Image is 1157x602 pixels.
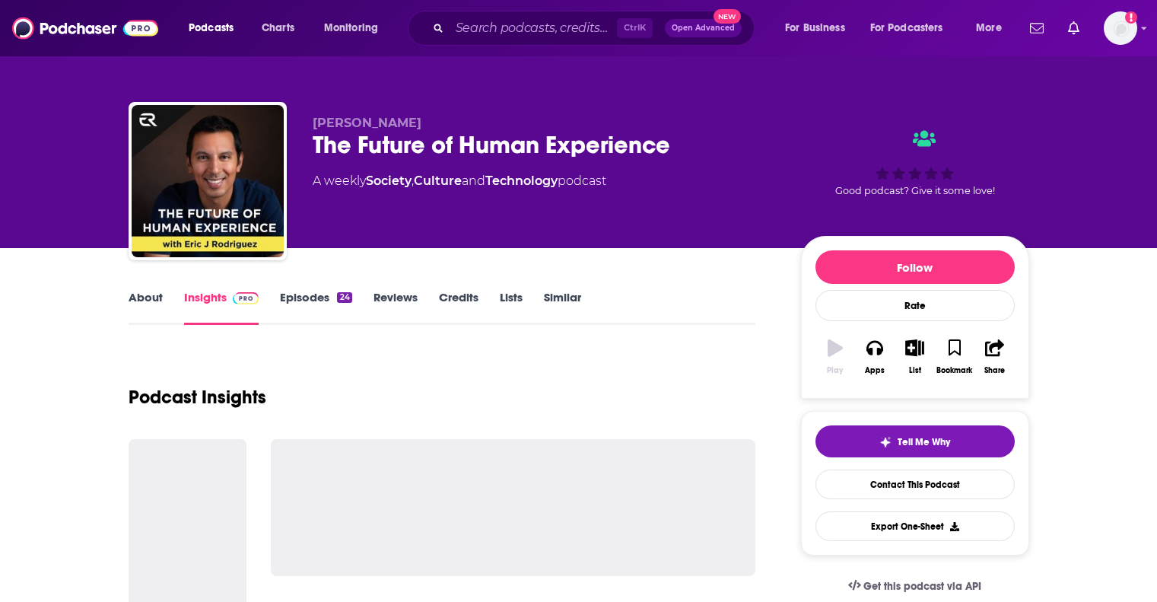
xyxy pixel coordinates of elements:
[665,19,742,37] button: Open AdvancedNew
[815,290,1015,321] div: Rate
[439,290,478,325] a: Credits
[189,18,234,39] span: Podcasts
[280,290,351,325] a: Episodes24
[252,16,304,40] a: Charts
[1104,11,1137,45] img: User Profile
[870,18,943,39] span: For Podcasters
[313,116,421,130] span: [PERSON_NAME]
[815,470,1015,499] a: Contact This Podcast
[313,16,398,40] button: open menu
[976,18,1002,39] span: More
[1104,11,1137,45] button: Show profile menu
[860,16,965,40] button: open menu
[815,250,1015,284] button: Follow
[184,290,259,325] a: InsightsPodchaser Pro
[462,174,485,188] span: and
[414,174,462,188] a: Culture
[617,18,653,38] span: Ctrl K
[500,290,523,325] a: Lists
[965,16,1021,40] button: open menu
[672,24,735,32] span: Open Advanced
[895,330,934,384] button: List
[544,290,581,325] a: Similar
[129,386,266,409] h1: Podcast Insights
[1024,15,1050,41] a: Show notifications dropdown
[714,9,741,24] span: New
[865,366,885,375] div: Apps
[815,330,855,384] button: Play
[1125,11,1137,24] svg: Add a profile image
[324,18,378,39] span: Monitoring
[855,330,895,384] button: Apps
[412,174,414,188] span: ,
[178,16,253,40] button: open menu
[422,11,769,46] div: Search podcasts, credits, & more...
[129,290,163,325] a: About
[12,14,158,43] img: Podchaser - Follow, Share and Rate Podcasts
[984,366,1005,375] div: Share
[262,18,294,39] span: Charts
[935,330,974,384] button: Bookmark
[936,366,972,375] div: Bookmark
[233,292,259,304] img: Podchaser Pro
[337,292,351,303] div: 24
[835,185,995,196] span: Good podcast? Give it some love!
[827,366,843,375] div: Play
[1062,15,1085,41] a: Show notifications dropdown
[909,366,921,375] div: List
[801,116,1029,210] div: Good podcast? Give it some love!
[815,425,1015,457] button: tell me why sparkleTell Me Why
[863,580,981,593] span: Get this podcast via API
[366,174,412,188] a: Society
[785,18,845,39] span: For Business
[774,16,864,40] button: open menu
[815,511,1015,541] button: Export One-Sheet
[898,436,950,448] span: Tell Me Why
[974,330,1014,384] button: Share
[485,174,558,188] a: Technology
[879,436,892,448] img: tell me why sparkle
[313,172,606,190] div: A weekly podcast
[1104,11,1137,45] span: Logged in as ei1745
[373,290,418,325] a: Reviews
[450,16,617,40] input: Search podcasts, credits, & more...
[132,105,284,257] img: The Future of Human Experience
